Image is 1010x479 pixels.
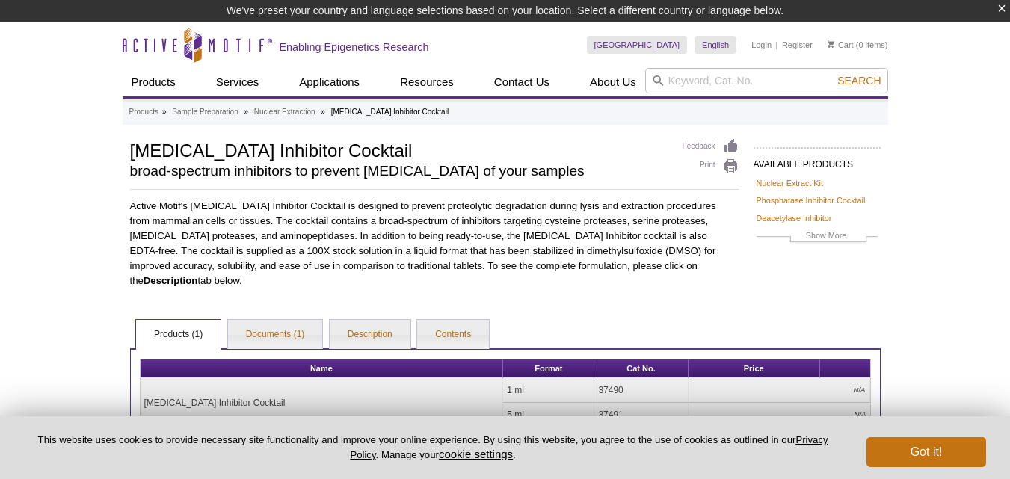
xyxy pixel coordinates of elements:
h2: AVAILABLE PRODUCTS [754,147,881,174]
strong: Description [144,275,198,286]
td: N/A [689,403,870,427]
a: [GEOGRAPHIC_DATA] [587,36,688,54]
a: Print [683,158,739,175]
li: » [321,108,325,116]
td: 1 ml [503,378,594,403]
a: Products (1) [136,320,221,350]
td: [MEDICAL_DATA] Inhibitor Cocktail [141,378,504,427]
th: Name [141,359,504,378]
span: Search [837,75,881,87]
a: Privacy Policy [350,434,828,460]
a: Deacetylase Inhibitor [757,211,832,225]
td: N/A [689,378,870,403]
li: (0 items) [828,36,888,54]
p: Active Motif's [MEDICAL_DATA] Inhibitor Cocktail is designed to prevent proteolytic degradation d... [130,199,739,288]
a: Contact Us [485,68,558,96]
a: Show More [757,229,878,246]
a: Contents [417,320,489,350]
a: Documents (1) [228,320,323,350]
h2: broad-spectrum inhibitors to prevent [MEDICAL_DATA] of your samples [130,164,668,178]
a: Login [751,40,772,50]
a: Products [123,68,185,96]
a: Description [330,320,410,350]
a: Feedback [683,138,739,155]
a: Register [782,40,813,50]
a: Nuclear Extraction [254,105,315,119]
li: | [776,36,778,54]
a: Services [207,68,268,96]
p: This website uses cookies to provide necessary site functionality and improve your online experie... [24,433,842,462]
td: 5 ml [503,403,594,427]
li: [MEDICAL_DATA] Inhibitor Cocktail [331,108,449,116]
a: Sample Preparation [172,105,238,119]
th: Format [503,359,594,378]
img: Your Cart [828,40,834,48]
li: » [162,108,167,116]
a: Phosphatase Inhibitor Cocktail [757,194,866,207]
a: Resources [391,68,463,96]
td: 37491 [594,403,688,427]
td: 37490 [594,378,688,403]
a: Nuclear Extract Kit [757,176,823,190]
li: » [244,108,248,116]
input: Keyword, Cat. No. [645,68,888,93]
th: Price [689,359,820,378]
button: Search [833,74,885,87]
a: Applications [290,68,369,96]
button: cookie settings [439,448,513,460]
button: Got it! [866,437,986,467]
a: English [695,36,736,54]
h1: [MEDICAL_DATA] Inhibitor Cocktail [130,138,668,161]
th: Cat No. [594,359,688,378]
h2: Enabling Epigenetics Research [280,40,429,54]
a: Products [129,105,158,119]
a: Cart [828,40,854,50]
a: About Us [581,68,645,96]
